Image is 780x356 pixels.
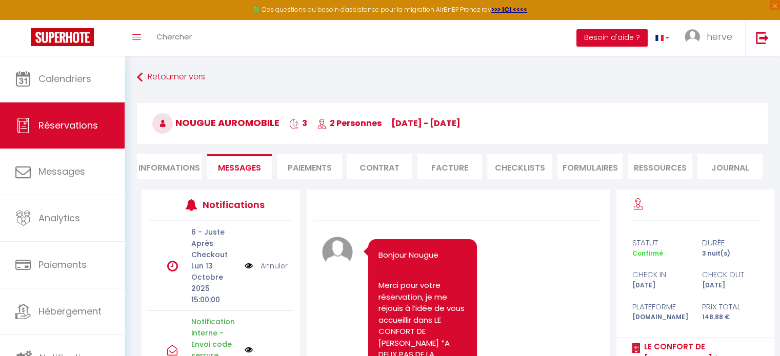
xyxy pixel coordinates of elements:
[697,154,763,179] li: Journal
[695,237,766,249] div: durée
[707,30,732,43] span: herve
[625,268,695,281] div: check in
[491,5,527,14] a: >>> ICI <<<<
[245,260,253,271] img: NO IMAGE
[277,154,342,179] li: Paiements
[695,249,766,259] div: 3 nuit(s)
[625,281,695,290] div: [DATE]
[487,154,552,179] li: CHECKLISTS
[625,312,695,322] div: [DOMAIN_NAME]
[576,29,648,47] button: Besoin d'aide ?
[417,154,483,179] li: Facture
[38,119,98,132] span: Réservations
[203,193,263,216] h3: Notifications
[695,312,766,322] div: 148.88 €
[347,154,412,179] li: Contrat
[628,154,693,179] li: Ressources
[317,117,382,129] span: 2 Personnes
[191,260,238,305] p: Lun 13 Octobre 2025 15:00:00
[756,31,769,44] img: logout
[557,154,623,179] li: FORMULAIRES
[38,258,87,271] span: Paiements
[38,212,80,224] span: Analytics
[289,117,307,129] span: 3
[156,31,192,42] span: Chercher
[261,260,288,271] a: Annuler
[625,237,695,249] div: statut
[152,116,279,129] span: Nougue Auromobile
[38,305,102,318] span: Hébergement
[391,117,461,129] span: [DATE] - [DATE]
[245,346,253,354] img: NO IMAGE
[695,301,766,313] div: Prix total
[31,28,94,46] img: Super Booking
[218,162,261,174] span: Messages
[685,29,700,45] img: ...
[149,20,199,56] a: Chercher
[137,154,202,179] li: Informations
[137,68,768,87] a: Retourner vers
[38,165,85,178] span: Messages
[322,237,353,267] img: avatar.png
[191,226,238,260] p: 6 - Juste Après Checkout
[38,72,91,85] span: Calendriers
[677,20,745,56] a: ... herve
[378,249,467,261] p: Bonjour Nougue
[625,301,695,313] div: Plateforme
[695,268,766,281] div: check out
[695,281,766,290] div: [DATE]
[632,249,663,258] span: Confirmé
